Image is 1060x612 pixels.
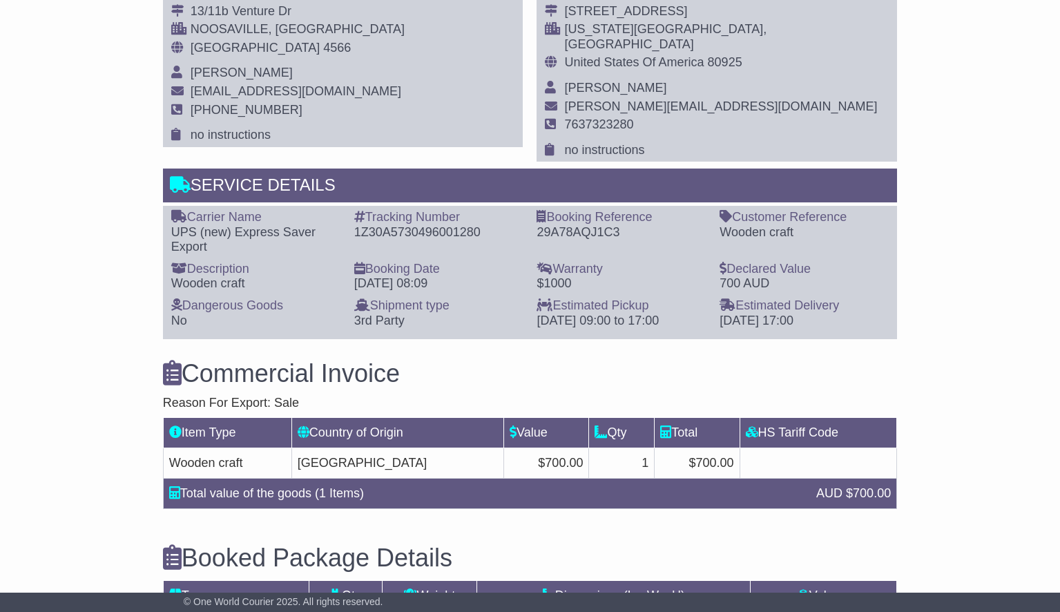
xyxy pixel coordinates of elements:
[191,22,405,37] div: NOOSAVILLE, [GEOGRAPHIC_DATA]
[354,276,523,291] div: [DATE] 08:09
[564,4,889,19] div: [STREET_ADDRESS]
[537,262,706,277] div: Warranty
[291,418,503,448] td: Country of Origin
[354,225,523,240] div: 1Z30A5730496001280
[564,22,889,52] div: [US_STATE][GEOGRAPHIC_DATA], [GEOGRAPHIC_DATA]
[171,298,340,314] div: Dangerous Goods
[163,396,897,411] div: Reason For Export: Sale
[163,360,897,388] h3: Commercial Invoice
[477,581,751,611] td: Dimensions (L x W x H)
[720,276,889,291] div: 700 AUD
[655,418,740,448] td: Total
[564,143,644,157] span: no instructions
[163,448,291,479] td: Wooden craft
[655,448,740,479] td: $700.00
[354,262,523,277] div: Booking Date
[162,484,809,503] div: Total value of the goods (1 Items)
[184,596,383,607] span: © One World Courier 2025. All rights reserved.
[537,276,706,291] div: $1000
[720,225,889,240] div: Wooden craft
[191,4,405,19] div: 13/11b Venture Dr
[191,103,302,117] span: [PHONE_NUMBER]
[564,55,704,69] span: United States Of America
[720,262,889,277] div: Declared Value
[171,210,340,225] div: Carrier Name
[191,41,320,55] span: [GEOGRAPHIC_DATA]
[809,484,898,503] div: AUD $700.00
[751,581,897,611] td: Volume
[191,66,293,79] span: [PERSON_NAME]
[163,418,291,448] td: Item Type
[537,210,706,225] div: Booking Reference
[354,314,405,327] span: 3rd Party
[354,298,523,314] div: Shipment type
[537,298,706,314] div: Estimated Pickup
[323,41,351,55] span: 4566
[720,210,889,225] div: Customer Reference
[383,581,477,611] td: Weight
[537,314,706,329] div: [DATE] 09:00 to 17:00
[354,210,523,225] div: Tracking Number
[720,298,889,314] div: Estimated Delivery
[537,225,706,240] div: 29A78AQJ1C3
[708,55,742,69] span: 80925
[163,169,897,206] div: Service Details
[191,84,401,98] span: [EMAIL_ADDRESS][DOMAIN_NAME]
[504,448,589,479] td: $700.00
[564,99,877,113] span: [PERSON_NAME][EMAIL_ADDRESS][DOMAIN_NAME]
[171,314,187,327] span: No
[564,117,633,131] span: 7637323280
[291,448,503,479] td: [GEOGRAPHIC_DATA]
[589,418,655,448] td: Qty
[191,128,271,142] span: no instructions
[163,544,897,572] h3: Booked Package Details
[504,418,589,448] td: Value
[171,276,340,291] div: Wooden craft
[171,225,340,255] div: UPS (new) Express Saver Export
[171,262,340,277] div: Description
[589,448,655,479] td: 1
[720,314,889,329] div: [DATE] 17:00
[564,81,666,95] span: [PERSON_NAME]
[309,581,383,611] td: Qty.
[740,418,897,448] td: HS Tariff Code
[163,581,309,611] td: Type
